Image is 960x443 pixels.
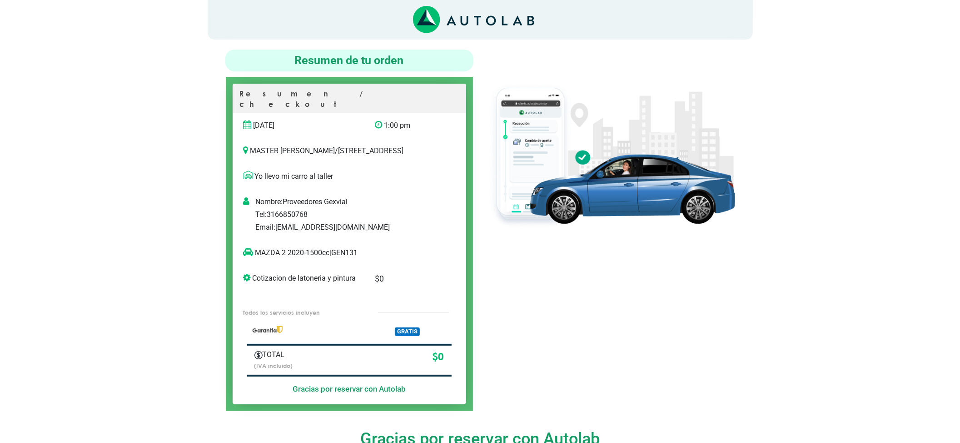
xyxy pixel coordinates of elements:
[339,349,444,365] p: $ 0
[244,273,361,284] p: Cotizacion de latoneria y pintura
[229,53,470,68] h4: Resumen de tu orden
[244,120,361,131] p: [DATE]
[255,196,462,207] p: Nombre: Proveedores Gexvial
[254,349,326,360] p: TOTAL
[244,247,437,258] p: MAZDA 2 2020-1500cc | GEN131
[375,120,436,131] p: 1:00 pm
[254,362,293,369] small: (IVA incluido)
[247,384,452,393] h5: Gracias por reservar con Autolab
[244,171,455,182] p: Yo llevo mi carro al taller
[240,89,459,113] p: Resumen / checkout
[254,351,263,359] img: Autobooking-Iconos-23.png
[252,326,362,335] p: Garantía
[255,222,462,233] p: Email: [EMAIL_ADDRESS][DOMAIN_NAME]
[413,15,534,24] a: Link al sitio de autolab
[255,209,462,220] p: Tel: 3166850768
[244,146,455,156] p: MASTER [PERSON_NAME] / [STREET_ADDRESS]
[395,327,420,336] span: GRATIS
[375,273,436,285] p: $ 0
[243,308,359,317] p: Todos los servicios incluyen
